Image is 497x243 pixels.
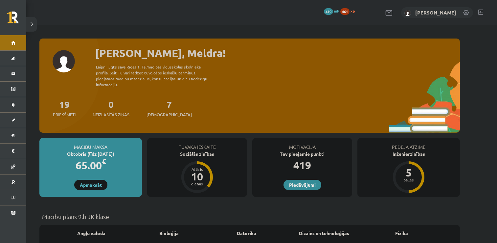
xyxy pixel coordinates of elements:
[42,212,457,221] p: Mācību plāns 9.b JK klase
[147,98,192,118] a: 7[DEMOGRAPHIC_DATA]
[283,180,321,190] a: Piedāvājumi
[39,150,142,157] div: Oktobris (līdz [DATE])
[187,171,207,182] div: 10
[147,150,247,157] div: Sociālās zinības
[77,230,105,237] a: Angļu valoda
[159,230,179,237] a: Bioloģija
[252,157,352,173] div: 419
[39,157,142,173] div: 65.00
[357,150,460,157] div: Inženierzinības
[147,138,247,150] div: Tuvākā ieskaite
[74,180,107,190] a: Apmaksāt
[252,138,352,150] div: Motivācija
[399,178,418,182] div: balles
[395,230,408,237] a: Fizika
[237,230,256,237] a: Datorika
[299,230,349,237] a: Dizains un tehnoloģijas
[404,10,411,16] img: Meldra Mežvagare
[147,150,247,194] a: Sociālās zinības Atlicis 10 dienas
[53,111,76,118] span: Priekšmeti
[324,8,333,15] span: 419
[187,182,207,186] div: dienas
[357,138,460,150] div: Pēdējā atzīme
[96,64,219,88] div: Laipni lūgts savā Rīgas 1. Tālmācības vidusskolas skolnieka profilā. Šeit Tu vari redzēt tuvojošo...
[93,111,129,118] span: Neizlasītās ziņas
[95,45,460,61] div: [PERSON_NAME], Meldra!
[334,8,339,13] span: mP
[324,8,339,13] a: 419 mP
[252,150,352,157] div: Tev pieejamie punkti
[53,98,76,118] a: 19Priekšmeti
[147,111,192,118] span: [DEMOGRAPHIC_DATA]
[340,8,358,13] a: 461 xp
[399,167,418,178] div: 5
[39,138,142,150] div: Mācību maksa
[7,12,26,28] a: Rīgas 1. Tālmācības vidusskola
[187,167,207,171] div: Atlicis
[102,157,106,166] span: €
[357,150,460,194] a: Inženierzinības 5 balles
[415,9,456,16] a: [PERSON_NAME]
[350,8,355,13] span: xp
[93,98,129,118] a: 0Neizlasītās ziņas
[340,8,350,15] span: 461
